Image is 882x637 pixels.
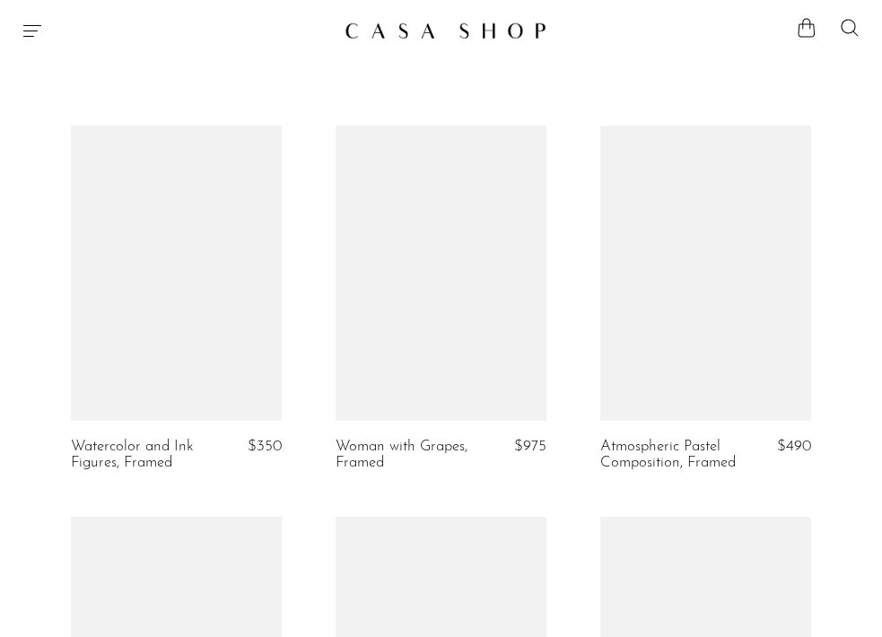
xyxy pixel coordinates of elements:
[22,20,43,41] button: Menu
[71,439,207,472] a: Watercolor and Ink Figures, Framed
[514,439,546,454] span: $975
[336,439,472,472] a: Woman with Grapes, Framed
[248,439,282,454] span: $350
[777,439,811,454] span: $490
[600,439,737,472] a: Atmospheric Pastel Composition, Framed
